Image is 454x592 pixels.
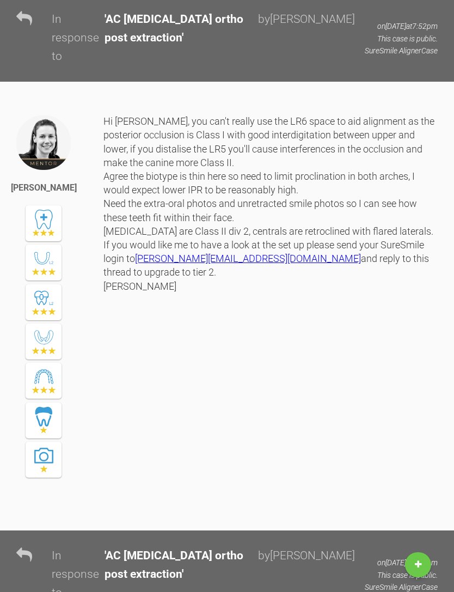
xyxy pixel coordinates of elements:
a: New Case [405,552,431,577]
a: [PERSON_NAME][EMAIL_ADDRESS][DOMAIN_NAME] [135,253,361,264]
div: In response to [52,10,102,65]
p: SureSmile Aligner Case [365,45,438,57]
div: Hi [PERSON_NAME], you can't really use the LR6 space to aid alignment as the posterior occlusion ... [103,114,438,514]
p: This case is public. [365,569,438,581]
p: on [DATE] at 7:52pm [365,20,438,32]
p: on [DATE] at 8:45pm [365,557,438,569]
div: by [PERSON_NAME] [258,10,355,65]
div: [PERSON_NAME] [11,181,77,195]
p: This case is public. [365,33,438,45]
div: ' AC [MEDICAL_DATA] ortho post extraction ' [105,10,255,65]
img: Kelly Toft [15,114,72,171]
